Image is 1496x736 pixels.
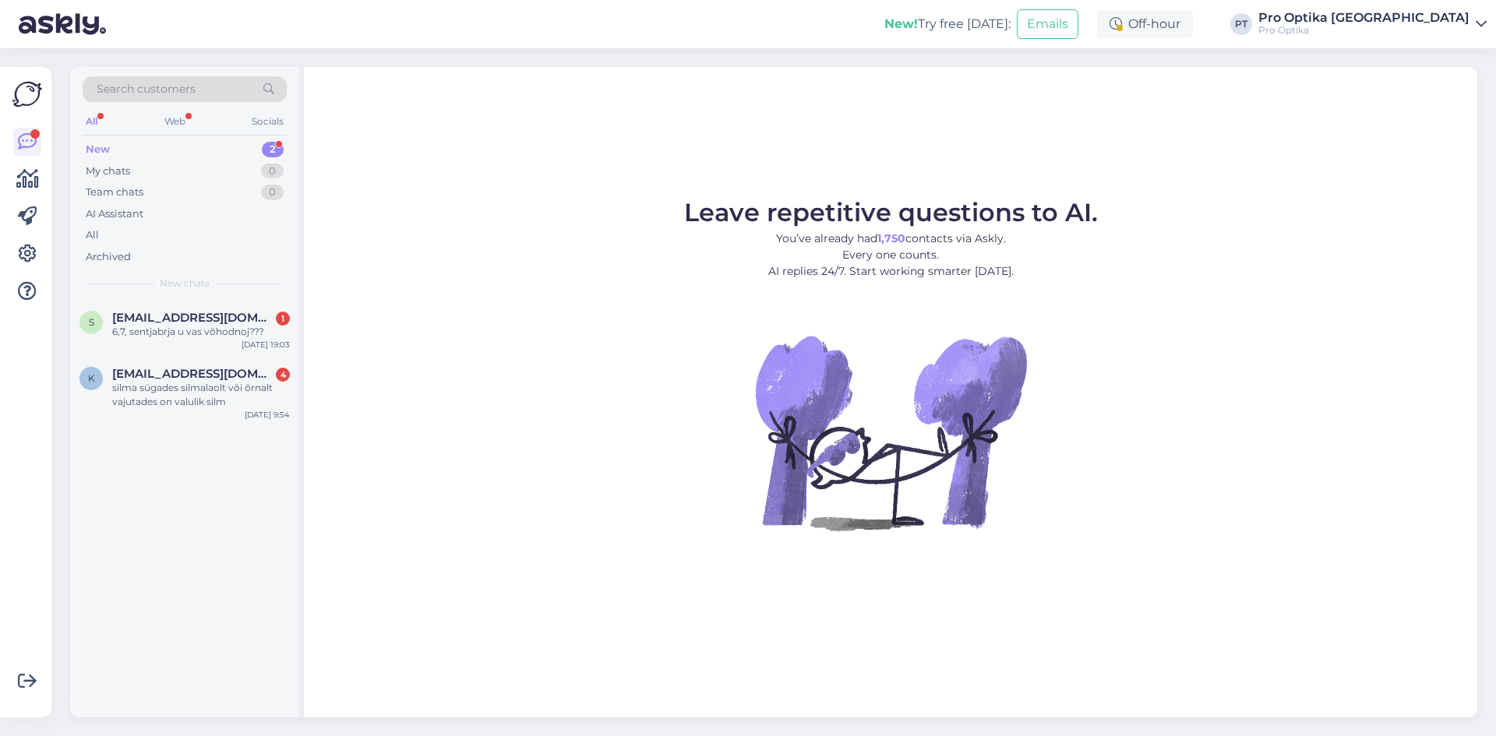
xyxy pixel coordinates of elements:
[684,197,1098,227] span: Leave repetitive questions to AI.
[112,367,274,381] span: kailiva@windowslive.com
[112,325,290,339] div: 6,7, sentjabrja u vas võhodnoj???
[276,368,290,382] div: 4
[276,312,290,326] div: 1
[261,164,284,179] div: 0
[261,185,284,200] div: 0
[249,111,287,132] div: Socials
[88,372,95,384] span: k
[1258,12,1470,24] div: Pro Optika [GEOGRAPHIC_DATA]
[86,206,143,222] div: AI Assistant
[86,249,131,265] div: Archived
[83,111,101,132] div: All
[750,292,1031,572] img: No Chat active
[877,231,905,245] b: 1,750
[684,231,1098,280] p: You’ve already had contacts via Askly. Every one counts. AI replies 24/7. Start working smarter [...
[1097,10,1193,38] div: Off-hour
[1258,24,1470,37] div: Pro Optika
[112,311,274,325] span: sergeikotin@tutamail.com
[86,164,130,179] div: My chats
[242,339,290,350] div: [DATE] 19:03
[160,276,210,291] span: New chats
[112,381,290,409] div: silma sügades silmalaolt või õrnalt vajutades on valulik silm
[12,79,42,109] img: Askly Logo
[884,15,1011,33] div: Try free [DATE]:
[1258,12,1487,37] a: Pro Optika [GEOGRAPHIC_DATA]Pro Optika
[86,227,99,243] div: All
[97,81,196,97] span: Search customers
[1017,9,1078,39] button: Emails
[1230,13,1252,35] div: PT
[86,142,110,157] div: New
[245,409,290,421] div: [DATE] 9:54
[89,316,94,328] span: s
[262,142,284,157] div: 2
[161,111,189,132] div: Web
[884,16,918,31] b: New!
[86,185,143,200] div: Team chats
